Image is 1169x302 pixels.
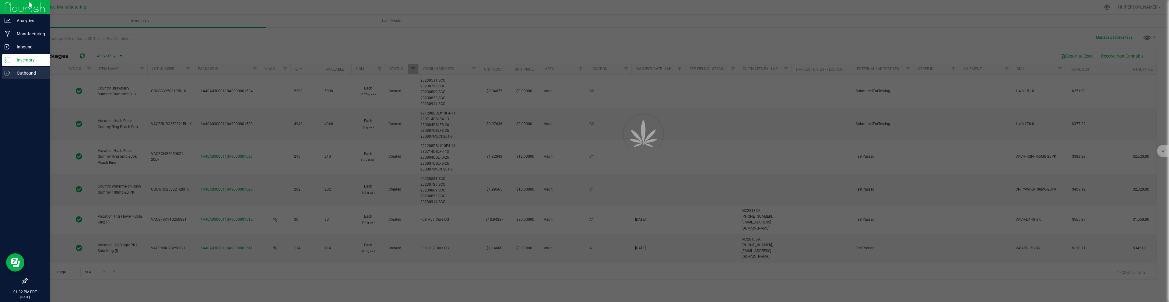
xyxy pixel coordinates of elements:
p: Analytics [11,17,47,24]
p: Manufacturing [11,30,47,37]
inline-svg: Manufacturing [5,31,11,37]
inline-svg: Inbound [5,44,11,50]
p: Outbound [11,69,47,77]
p: Inventory [11,56,47,64]
p: 01:32 PM EDT [3,289,47,295]
p: [DATE] [3,295,47,299]
p: Inbound [11,43,47,51]
inline-svg: Analytics [5,18,11,24]
iframe: Resource center [6,253,24,272]
inline-svg: Outbound [5,70,11,76]
inline-svg: Inventory [5,57,11,63]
